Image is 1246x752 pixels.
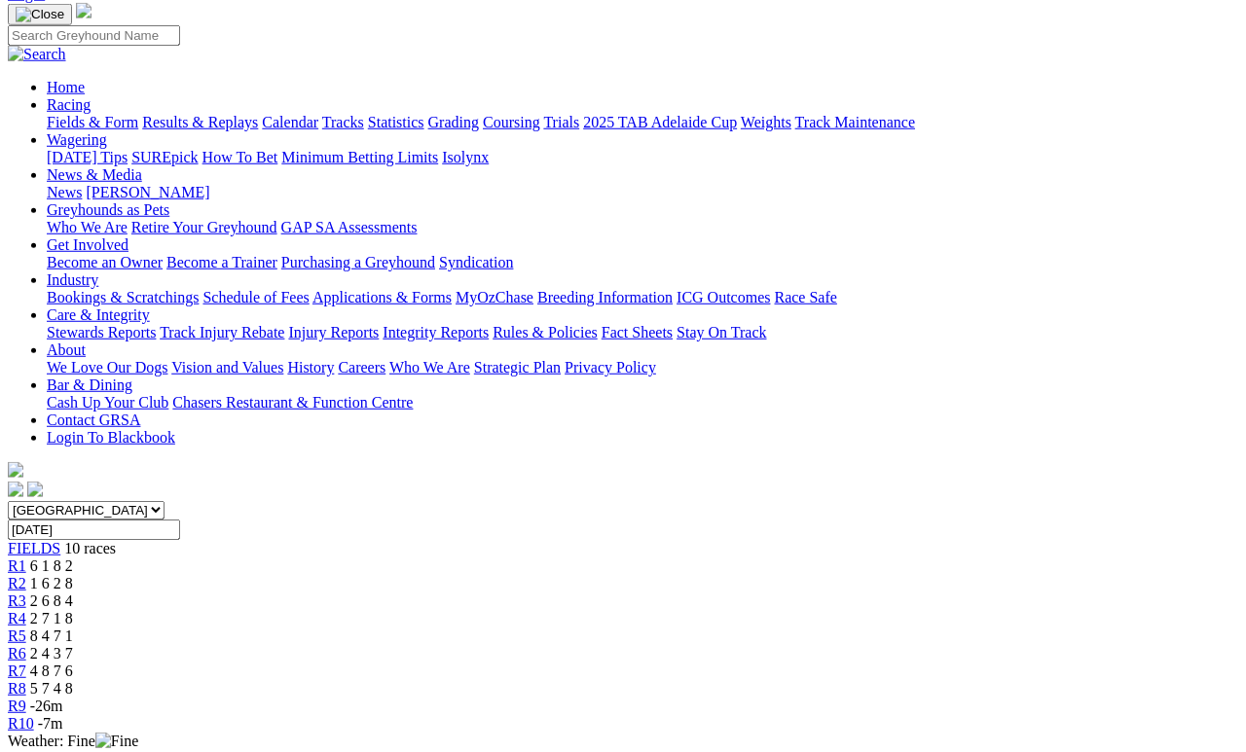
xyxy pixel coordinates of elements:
span: -26m [30,698,63,714]
a: R10 [8,715,34,732]
a: Statistics [368,114,424,130]
a: [PERSON_NAME] [86,184,209,200]
img: logo-grsa-white.png [8,462,23,478]
a: Grading [428,114,479,130]
a: Vision and Values [171,359,283,376]
a: Become an Owner [47,254,163,270]
div: Care & Integrity [47,324,1238,341]
a: Injury Reports [288,324,379,340]
a: R5 [8,627,26,644]
a: R3 [8,592,26,609]
a: Greyhounds as Pets [47,201,169,218]
span: R9 [8,698,26,714]
a: News & Media [47,166,142,183]
a: [DATE] Tips [47,149,128,165]
img: Fine [95,733,138,750]
a: How To Bet [202,149,278,165]
div: News & Media [47,184,1238,201]
img: Close [16,7,64,22]
img: logo-grsa-white.png [76,3,92,18]
input: Select date [8,519,180,540]
a: Cash Up Your Club [47,394,168,411]
a: Privacy Policy [565,359,656,376]
a: Schedule of Fees [202,289,309,305]
span: 8 4 7 1 [30,627,73,644]
a: R1 [8,557,26,574]
span: 10 races [64,540,116,556]
a: R4 [8,610,26,627]
a: Applications & Forms [312,289,452,305]
a: Isolynx [442,149,489,165]
a: Care & Integrity [47,306,150,323]
a: Race Safe [774,289,836,305]
a: Minimum Betting Limits [281,149,438,165]
span: 6 1 8 2 [30,557,73,574]
span: 2 7 1 8 [30,610,73,627]
div: About [47,359,1238,376]
a: Retire Your Greyhound [131,219,277,235]
a: FIELDS [8,540,60,556]
a: R2 [8,575,26,591]
a: Rules & Policies [493,324,598,340]
a: Become a Trainer [166,254,277,270]
a: We Love Our Dogs [47,359,167,376]
a: R8 [8,680,26,697]
button: Toggle navigation [8,4,72,25]
span: 2 4 3 7 [30,645,73,662]
span: -7m [38,715,63,732]
a: Login To Blackbook [47,429,175,446]
img: twitter.svg [27,482,43,497]
a: Syndication [439,254,513,270]
div: Bar & Dining [47,394,1238,412]
span: 4 8 7 6 [30,662,73,679]
a: Fact Sheets [602,324,673,340]
a: Results & Replays [142,114,258,130]
a: Purchasing a Greyhound [281,254,435,270]
span: 1 6 2 8 [30,575,73,591]
a: Contact GRSA [47,412,140,428]
div: Wagering [47,149,1238,166]
a: Trials [543,114,579,130]
span: R7 [8,662,26,679]
a: Get Involved [47,236,128,253]
a: Who We Are [389,359,470,376]
span: 2 6 8 4 [30,592,73,609]
a: Integrity Reports [383,324,489,340]
a: MyOzChase [456,289,533,305]
a: Breeding Information [537,289,673,305]
a: Wagering [47,131,107,148]
div: Get Involved [47,254,1238,271]
a: R6 [8,645,26,662]
a: Careers [338,359,385,376]
span: 5 7 4 8 [30,680,73,697]
a: Chasers Restaurant & Function Centre [172,394,413,411]
a: Tracks [322,114,364,130]
a: Home [47,79,85,95]
div: Racing [47,114,1238,131]
a: Fields & Form [47,114,138,130]
span: Weather: Fine [8,733,138,749]
a: Stay On Track [677,324,766,340]
a: News [47,184,82,200]
a: Bar & Dining [47,376,132,393]
a: Track Injury Rebate [160,324,284,340]
a: History [287,359,334,376]
a: 2025 TAB Adelaide Cup [583,114,737,130]
a: Stewards Reports [47,324,156,340]
a: ICG Outcomes [677,289,770,305]
a: Coursing [483,114,540,130]
a: Calendar [262,114,318,130]
div: Greyhounds as Pets [47,219,1238,236]
div: Industry [47,289,1238,306]
a: Industry [47,271,98,288]
a: Racing [47,96,91,113]
a: SUREpick [131,149,198,165]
